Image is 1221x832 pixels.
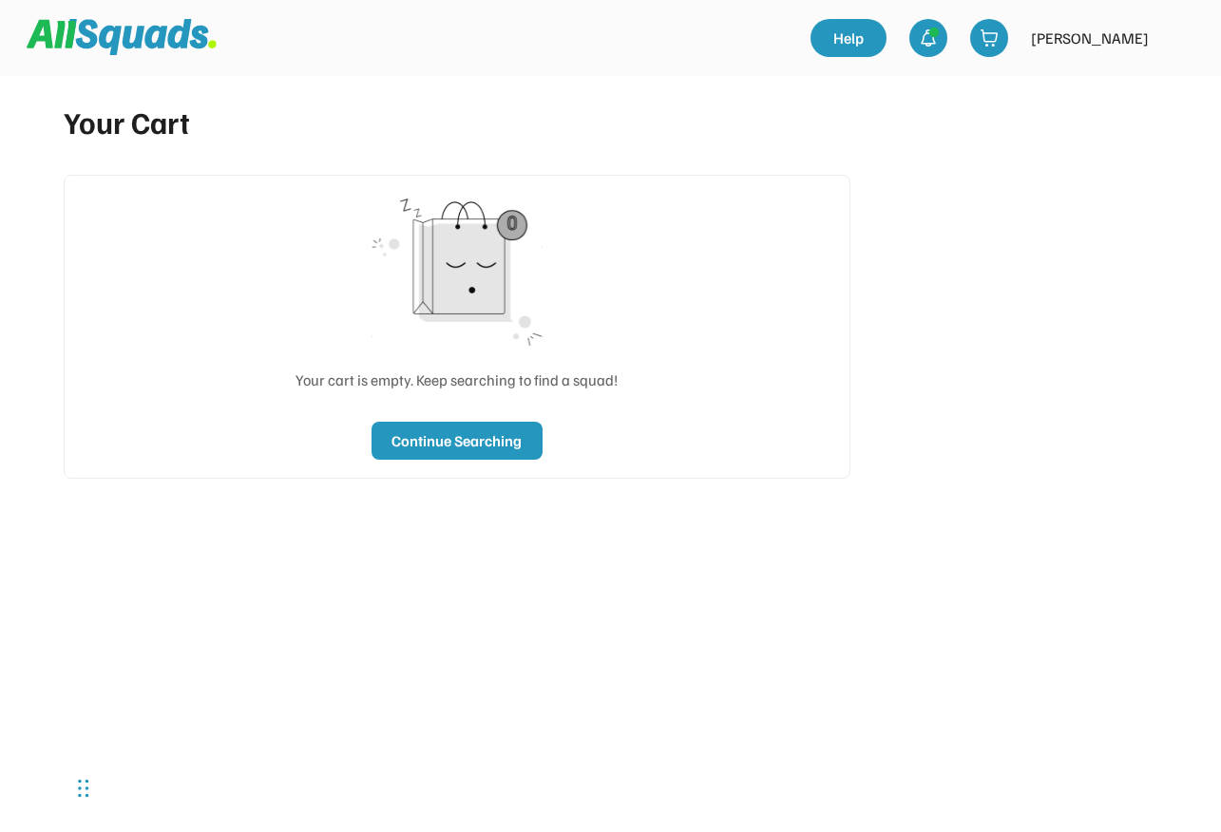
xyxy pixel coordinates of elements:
[980,28,999,47] img: shopping-cart-01%20%281%29.svg
[1031,27,1149,49] div: [PERSON_NAME]
[296,369,618,391] div: Your cart is empty. Keep searching to find a squad!
[27,19,217,55] img: Squad%20Logo.svg
[919,28,938,47] img: bell-03%20%281%29.svg
[64,99,850,144] div: Your Cart
[372,422,543,460] button: Continue Searching
[811,19,887,57] a: Help
[1160,19,1198,57] img: yH5BAEAAAAALAAAAAABAAEAAAIBRAA7
[353,194,562,346] img: Empty%20Cart.svg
